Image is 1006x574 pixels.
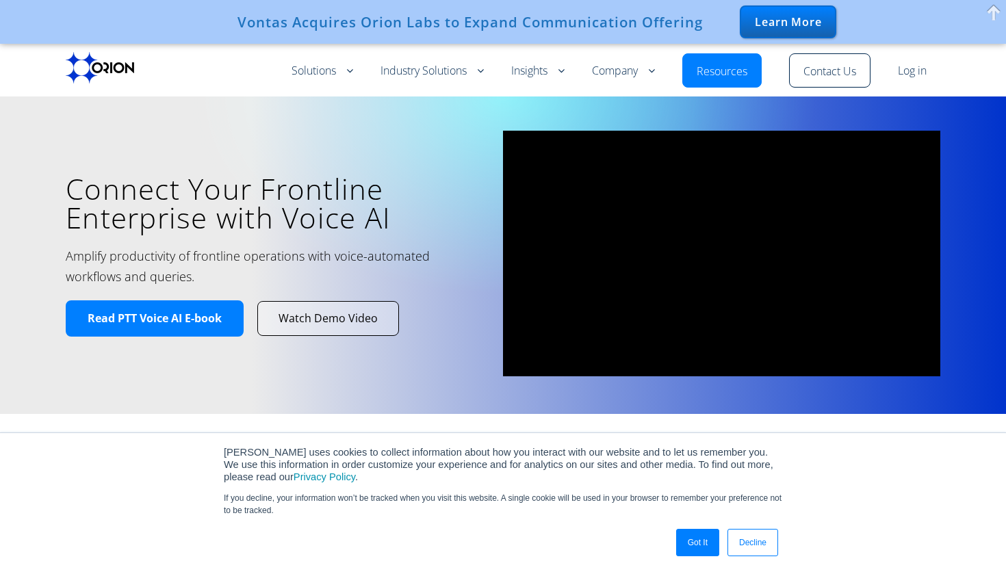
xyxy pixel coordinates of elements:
a: Company [592,63,655,79]
span: [PERSON_NAME] uses cookies to collect information about how you interact with our website and to ... [224,447,773,482]
span: Read PTT Voice AI E-book [88,311,222,326]
h2: Amplify productivity of frontline operations with voice-automated workflows and queries. [66,246,435,287]
a: Decline [727,529,778,556]
iframe: vimeo Video Player [503,131,940,376]
a: Privacy Policy [294,471,355,482]
div: Vontas Acquires Orion Labs to Expand Communication Offering [237,14,703,30]
p: If you decline, your information won’t be tracked when you visit this website. A single cookie wi... [224,492,782,517]
a: Watch Demo Video [258,302,398,335]
a: Log in [898,63,927,79]
a: Contact Us [803,64,856,80]
a: Read PTT Voice AI E-book [66,300,244,337]
iframe: Chat Widget [938,508,1006,574]
img: Orion labs Black logo [66,52,134,83]
a: Industry Solutions [381,63,484,79]
div: Learn More [740,5,836,38]
a: Resources [697,64,747,80]
h1: Connect Your Frontline Enterprise with Voice AI [66,174,482,232]
a: Solutions [292,63,353,79]
span: Watch Demo Video [279,311,378,326]
a: Got It [676,529,719,556]
a: Insights [511,63,565,79]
